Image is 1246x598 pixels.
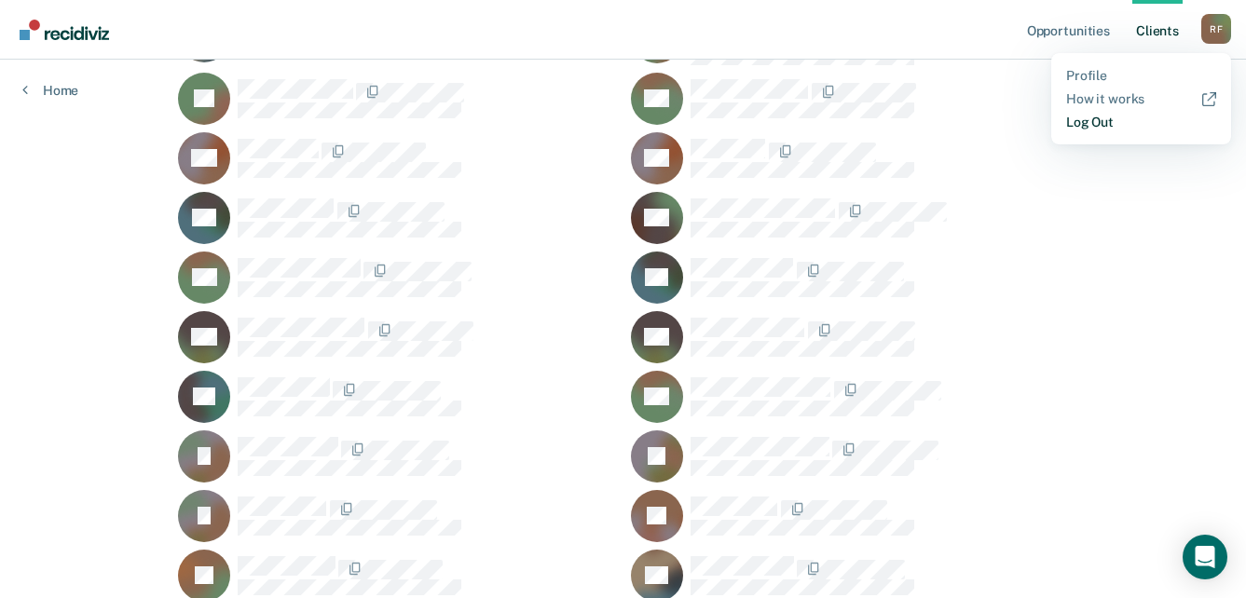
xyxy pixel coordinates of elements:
img: Recidiviz [20,20,109,40]
div: R F [1201,14,1231,44]
a: How it works [1066,91,1216,107]
div: Open Intercom Messenger [1183,535,1227,579]
a: Profile [1066,68,1216,84]
a: Log Out [1066,115,1216,130]
a: Home [22,82,78,99]
button: Profile dropdown button [1201,14,1231,44]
